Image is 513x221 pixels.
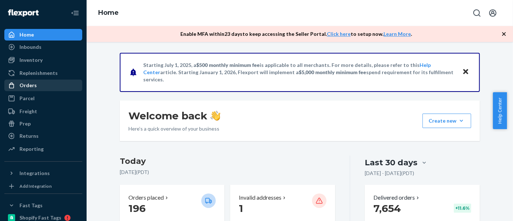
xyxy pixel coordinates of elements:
a: Home [4,29,82,41]
ol: breadcrumbs [92,3,124,24]
img: hand-wave emoji [210,111,220,121]
p: [DATE] ( PDT ) [120,169,335,176]
a: Prep [4,118,82,129]
div: Orders [19,82,37,89]
button: Delivered orders [373,194,421,202]
div: Parcel [19,95,35,102]
a: Freight [4,106,82,117]
button: Close Navigation [68,6,82,20]
p: Here’s a quick overview of your business [128,125,220,132]
a: Reporting [4,143,82,155]
button: Fast Tags [4,200,82,211]
p: Enable MFA within 23 days to keep accessing the Seller Portal. to setup now. . [180,30,412,38]
div: Home [19,31,34,38]
h3: Today [120,156,335,167]
span: 1 [239,202,243,214]
a: Inventory [4,54,82,66]
div: Add Integration [19,183,52,189]
div: Last 30 days [365,157,417,168]
a: Click here [327,31,351,37]
button: Integrations [4,167,82,179]
div: Fast Tags [19,202,43,209]
a: Parcel [4,93,82,104]
img: Flexport logo [8,9,39,17]
p: [DATE] - [DATE] ( PDT ) [365,170,414,177]
div: Reporting [19,145,44,153]
a: Add Integration [4,182,82,191]
p: Orders placed [128,194,164,202]
div: Prep [19,120,31,127]
span: $500 monthly minimum fee [196,62,260,68]
button: Close [461,67,470,77]
div: Inbounds [19,43,41,51]
span: 7,654 [373,202,401,214]
div: Replenishments [19,69,58,77]
button: Create new [422,114,471,128]
p: Invalid addresses [239,194,281,202]
div: Inventory [19,56,43,64]
div: Freight [19,108,37,115]
span: $5,000 monthly minimum fee [299,69,366,75]
a: Orders [4,80,82,91]
a: Replenishments [4,67,82,79]
button: Help Center [493,92,507,129]
a: Home [98,9,119,17]
div: + 11.6 % [454,204,471,213]
div: Returns [19,132,39,140]
button: Open Search Box [470,6,484,20]
div: Integrations [19,170,50,177]
button: Open account menu [486,6,500,20]
a: Inbounds [4,41,82,53]
a: Learn More [383,31,411,37]
h1: Welcome back [128,109,220,122]
span: 196 [128,202,146,214]
a: Returns [4,130,82,142]
p: Starting July 1, 2025, a is applicable to all merchants. For more details, please refer to this a... [143,61,455,83]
